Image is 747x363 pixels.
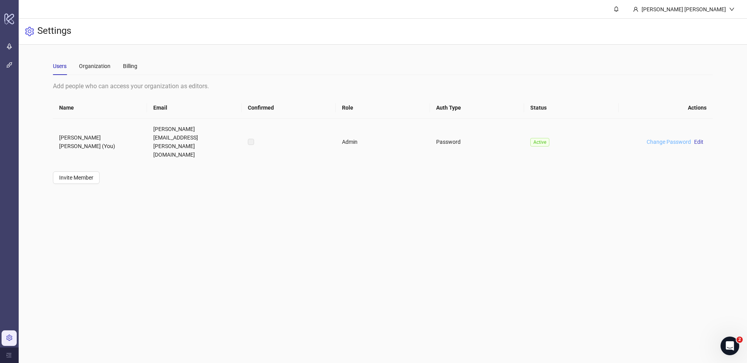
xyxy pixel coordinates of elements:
[619,97,713,119] th: Actions
[336,119,430,165] td: Admin
[729,7,735,12] span: down
[79,62,110,70] div: Organization
[691,137,707,147] button: Edit
[25,27,34,36] span: setting
[53,97,147,119] th: Name
[430,119,524,165] td: Password
[633,7,638,12] span: user
[53,81,713,91] div: Add people who can access your organization as editors.
[736,337,743,343] span: 2
[147,97,241,119] th: Email
[123,62,137,70] div: Billing
[242,97,336,119] th: Confirmed
[638,5,729,14] div: [PERSON_NAME] [PERSON_NAME]
[647,139,691,145] a: Change Password
[614,6,619,12] span: bell
[336,97,430,119] th: Role
[53,62,67,70] div: Users
[530,138,549,147] span: Active
[37,25,71,38] h3: Settings
[430,97,524,119] th: Auth Type
[694,139,703,145] span: Edit
[53,119,147,165] td: [PERSON_NAME] [PERSON_NAME] (You)
[53,171,100,184] button: Invite Member
[147,119,241,165] td: [PERSON_NAME][EMAIL_ADDRESS][PERSON_NAME][DOMAIN_NAME]
[6,353,12,358] span: menu-unfold
[721,337,739,355] iframe: Intercom live chat
[59,175,93,181] span: Invite Member
[524,97,618,119] th: Status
